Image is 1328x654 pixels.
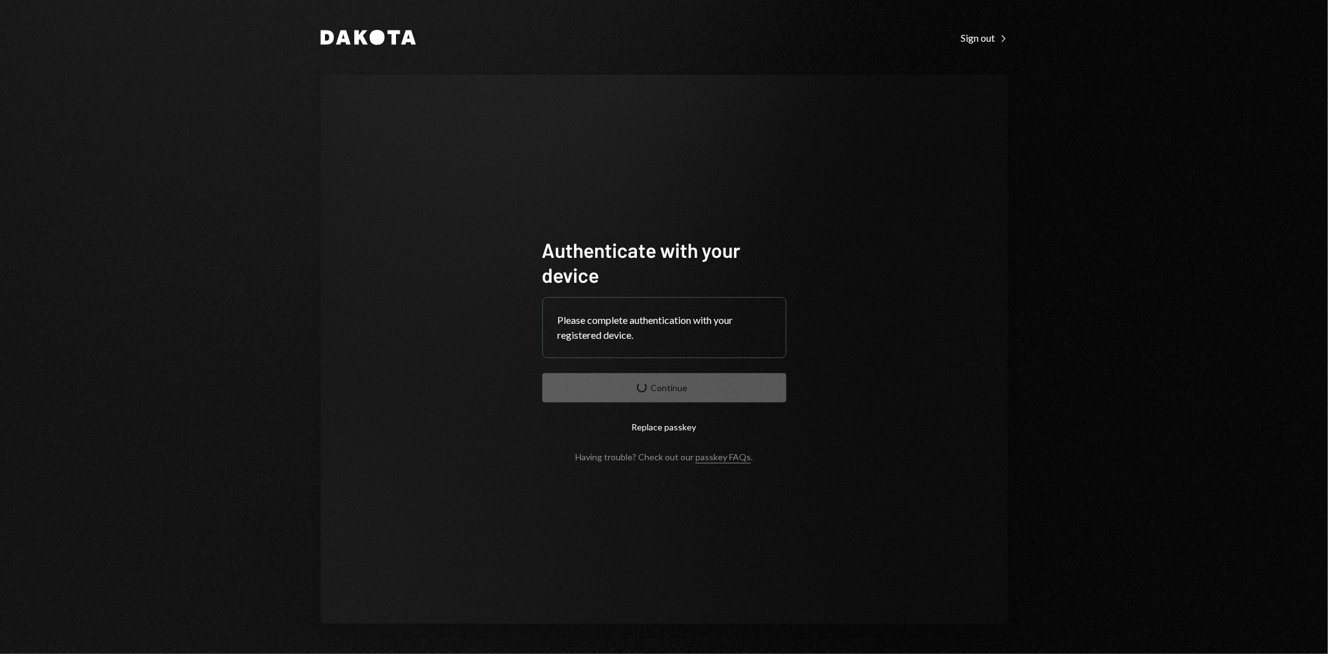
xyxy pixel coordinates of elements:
[542,237,786,287] h1: Authenticate with your device
[695,452,751,463] a: passkey FAQs
[575,452,753,462] div: Having trouble? Check out our .
[961,32,1008,44] div: Sign out
[961,31,1008,44] a: Sign out
[542,412,786,442] button: Replace passkey
[558,313,771,343] div: Please complete authentication with your registered device.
